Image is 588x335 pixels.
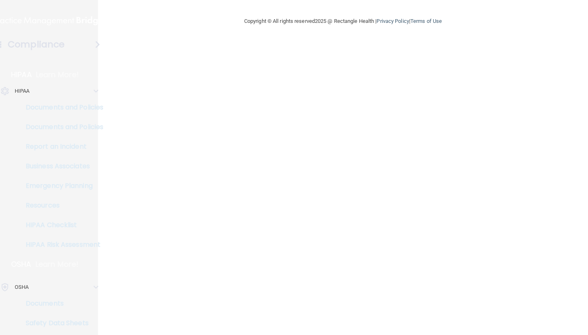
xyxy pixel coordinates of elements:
[36,70,79,80] p: Learn More!
[5,221,117,229] p: HIPAA Checklist
[5,143,117,151] p: Report an Incident
[11,70,32,80] p: HIPAA
[15,86,30,96] p: HIPAA
[5,103,117,112] p: Documents and Policies
[8,39,65,50] h4: Compliance
[5,201,117,210] p: Resources
[410,18,442,24] a: Terms of Use
[5,319,117,327] p: Safety Data Sheets
[5,241,117,249] p: HIPAA Risk Assessment
[5,299,117,308] p: Documents
[376,18,409,24] a: Privacy Policy
[11,259,31,269] p: OSHA
[5,123,117,131] p: Documents and Policies
[15,282,29,292] p: OSHA
[5,162,117,170] p: Business Associates
[5,182,117,190] p: Emergency Planning
[36,259,79,269] p: Learn More!
[194,8,492,34] div: Copyright © All rights reserved 2025 @ Rectangle Health | |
